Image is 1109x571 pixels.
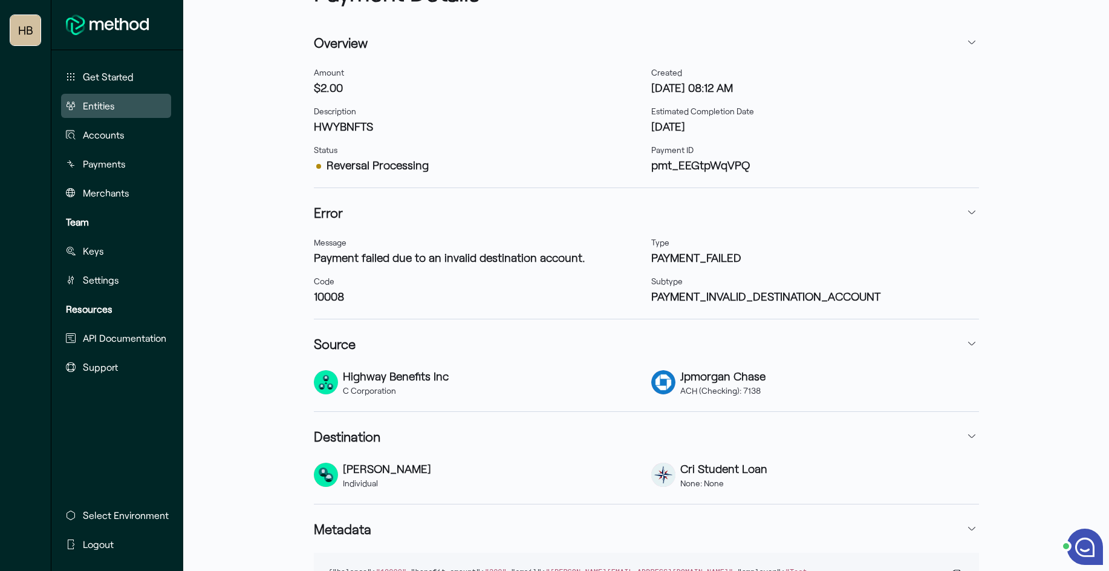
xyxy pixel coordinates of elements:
h3: Metadata [314,519,371,538]
span: Created [651,67,682,77]
span: Merchants [83,186,129,200]
button: Destination [314,422,979,451]
div: Bank [651,463,675,487]
span: Logout [83,537,114,552]
span: Code [314,276,334,286]
span: Resources [66,302,112,316]
h3: PAYMENT_FAILED [651,249,979,266]
button: API Documentation [61,326,171,350]
h3: [DATE] [651,118,979,134]
div: destination-entity [314,463,338,487]
button: Metadata [314,514,979,543]
span: Keys [83,244,104,258]
h3: [PERSON_NAME] [343,460,431,477]
span: Payments [83,157,126,171]
div: source-entity [314,370,338,394]
h3: Overview [314,33,368,52]
span: C Corporation [343,385,396,396]
span: Subtype [651,276,683,286]
span: Entities [83,99,115,113]
button: Entities [61,94,171,118]
div: Bank [651,370,675,394]
span: Team [66,215,89,229]
span: Type [651,237,669,247]
span: None: None [680,478,724,488]
span: Get Started [83,70,134,84]
button: Source [314,329,979,358]
button: Settings [61,268,171,292]
button: Highway Benefits [10,15,41,45]
div: Overview [314,57,979,188]
button: Accounts [61,123,171,147]
div: Source [314,358,979,411]
strong: Team [66,216,89,227]
h3: Jpmorgan Chase [680,368,766,384]
span: Settings [83,273,119,287]
h3: HWYBNFTS [314,118,642,134]
h3: Destination [314,426,380,446]
h3: Highway Benefits Inc [343,368,449,384]
button: Payments [61,152,171,176]
button: Error [314,198,979,227]
h3: PAYMENT_INVALID_DESTINATION_ACCOUNT [651,288,979,304]
span: Estimated Completion Date [651,106,754,116]
h3: 10008 [314,288,642,304]
span: Status [314,145,337,155]
span: ACH (Checking): 7138 [680,385,761,396]
span: API Documentation [83,331,166,345]
div: Error [314,227,979,319]
span: Amount [314,67,344,77]
span: HB [18,18,33,42]
div: Destination [314,451,979,504]
span: Support [83,360,118,374]
h3: Cri Student Loan [680,460,767,477]
span: Message [314,237,346,247]
button: Logout [61,532,174,556]
span: Accounts [83,128,125,142]
strong: Resources [66,303,112,315]
h3: Reversal Processing [314,157,642,173]
span: Individual [343,478,378,488]
button: Support [61,355,171,379]
h3: [DATE] 08:12 AM [651,79,979,96]
h3: Payment failed due to an invalid destination account. [314,249,642,266]
button: Merchants [61,181,171,205]
span: Select Environment [83,508,169,523]
button: Get Started [61,65,171,89]
button: Keys [61,239,171,263]
button: Overview [314,28,979,57]
span: Description [314,106,356,116]
h3: Error [314,203,343,222]
button: Select Environment [61,503,174,527]
h3: $2.00 [314,79,642,96]
span: Payment ID [651,145,694,155]
h3: pmt_EEGtpWqVPQ [651,157,979,173]
h3: Source [314,334,356,353]
img: MethodFi Logo [66,15,149,35]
